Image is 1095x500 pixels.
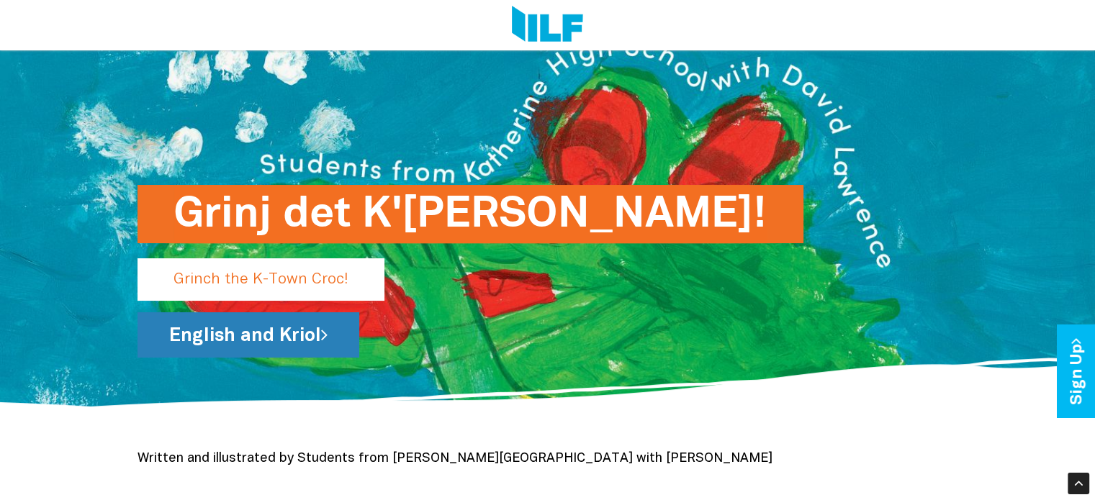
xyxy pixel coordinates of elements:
div: Scroll Back to Top [1068,473,1089,494]
p: Grinch the K-Town Croc! [138,258,384,301]
a: Grinj det K'[PERSON_NAME]! [138,266,731,278]
h1: Grinj det K'[PERSON_NAME]! [174,185,767,243]
span: Written and illustrated by Students from [PERSON_NAME][GEOGRAPHIC_DATA] with [PERSON_NAME] [138,453,772,465]
a: English and Kriol [138,312,359,358]
img: Logo [512,6,583,45]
